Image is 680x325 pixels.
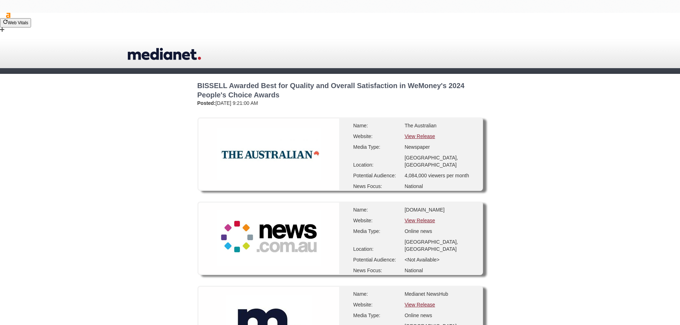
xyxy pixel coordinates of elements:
a: medianet [128,45,201,63]
div: Name: [353,122,400,129]
div: National [404,267,476,274]
div: [DATE] 9:21:00 AM [197,100,483,107]
div: Media Type: [353,143,400,151]
div: Name: [353,206,400,213]
div: News Focus: [353,267,400,274]
div: News Focus: [353,183,400,190]
div: Potential Audience: [353,172,400,179]
strong: Posted: [197,100,216,106]
div: Website: [353,217,400,224]
h2: BISSELL Awarded Best for Quality and Overall Satisfaction in WeMoney's 2024 People's Choice Awards [197,81,483,100]
a: View Release [404,133,435,139]
div: Media Type: [353,228,400,235]
span: Web Vitals [8,20,28,25]
div: Media Type: [353,312,400,319]
div: Potential Audience: [353,256,400,263]
div: Online news [404,228,476,235]
div: National [404,183,476,190]
div: Medianet NewsHub [404,290,476,298]
div: Website: [353,301,400,308]
a: View Release [404,218,435,223]
div: Online news [404,312,476,319]
img: News.com.au [217,210,321,265]
img: The Australian [217,128,321,180]
div: Name: [353,290,400,298]
div: <Not Available> [404,256,476,263]
div: Website: [353,133,400,140]
div: The Australian [404,122,476,129]
div: 4,084,000 viewers per month [404,172,476,179]
div: Location: [353,245,400,253]
div: [GEOGRAPHIC_DATA], [GEOGRAPHIC_DATA] [404,238,476,253]
div: [GEOGRAPHIC_DATA], [GEOGRAPHIC_DATA] [404,154,476,168]
div: [DOMAIN_NAME] [404,206,476,213]
div: Location: [353,161,400,168]
a: View Release [404,302,435,308]
div: Newspaper [404,143,476,151]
